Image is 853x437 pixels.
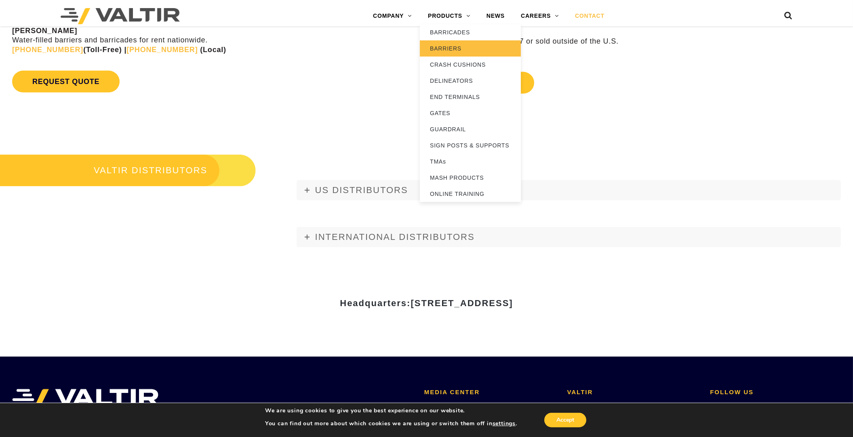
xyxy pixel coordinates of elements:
[315,185,408,195] span: US DISTRIBUTORS
[297,180,841,200] a: US DISTRIBUTORS
[420,121,521,137] a: GUARDRAIL
[200,46,226,54] strong: (Local)
[315,232,475,242] span: INTERNATIONAL DISTRIBUTORS
[12,46,83,54] a: [PHONE_NUMBER]
[365,8,420,24] a: COMPANY
[493,420,516,427] button: settings
[265,407,517,414] p: We are using cookies to give you the best experience on our website.
[12,46,126,54] strong: (Toll-Free) |
[12,389,159,409] img: VALTIR
[420,89,521,105] a: END TERMINALS
[61,8,180,24] img: Valtir
[420,24,521,40] a: BARRICADES
[126,46,198,54] a: [PHONE_NUMBER]
[340,298,513,308] strong: Headquarters:
[420,153,521,170] a: TMAs
[420,40,521,57] a: BARRIERS
[411,298,513,308] span: [STREET_ADDRESS]
[544,413,586,427] button: Accept
[710,389,841,396] h2: FOLLOW US
[420,186,521,202] a: ONLINE TRAINING
[12,27,77,35] strong: [PERSON_NAME]
[478,8,513,24] a: NEWS
[420,105,521,121] a: GATES
[420,8,478,24] a: PRODUCTS
[420,57,521,73] a: CRASH CUSHIONS
[12,71,120,92] a: REQUEST QUOTE
[297,227,841,247] a: INTERNATIONAL DISTRIBUTORS
[513,8,567,24] a: CAREERS
[420,137,521,153] a: SIGN POSTS & SUPPORTS
[567,389,698,396] h2: VALTIR
[265,420,517,427] p: You can find out more about which cookies we are using or switch them off in .
[420,73,521,89] a: DELINEATORS
[420,170,521,186] a: MASH PRODUCTS
[424,389,555,396] h2: MEDIA CENTER
[12,26,425,55] p: Water-filled barriers and barricades for rent nationwide.
[426,27,853,56] p: Products tested to EN 1317 or sold outside of the U.S.
[567,8,613,24] a: CONTACT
